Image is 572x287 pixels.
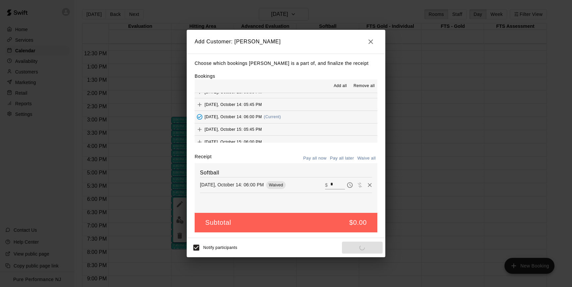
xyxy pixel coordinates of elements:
[203,245,237,250] span: Notify participants
[195,89,205,94] span: Add
[195,136,377,148] button: Add[DATE], October 15: 06:00 PM
[195,127,205,132] span: Add
[205,127,262,132] span: [DATE], October 15: 05:45 PM
[195,59,377,68] p: Choose which bookings [PERSON_NAME] is a part of, and finalize the receipt
[205,90,262,94] span: [DATE], October 13: 06:00 PM
[266,182,286,187] span: Waived
[356,153,377,164] button: Waive all
[187,30,385,54] h2: Add Customer: [PERSON_NAME]
[205,115,262,119] span: [DATE], October 14: 06:00 PM
[365,180,375,190] button: Remove
[351,81,377,91] button: Remove all
[205,218,231,227] h5: Subtotal
[354,83,375,89] span: Remove all
[195,102,205,107] span: Add
[325,182,328,188] p: $
[195,139,205,144] span: Add
[195,98,377,111] button: Add[DATE], October 14: 05:45 PM
[195,153,212,164] label: Receipt
[195,73,215,79] label: Bookings
[200,168,372,177] h6: Softball
[302,153,328,164] button: Pay all now
[328,153,356,164] button: Pay all later
[330,81,351,91] button: Add all
[345,182,355,187] span: Pay later
[195,112,205,122] button: Added - Collect Payment
[205,139,262,144] span: [DATE], October 15: 06:00 PM
[205,102,262,107] span: [DATE], October 14: 05:45 PM
[349,218,367,227] h5: $0.00
[195,111,377,123] button: Added - Collect Payment[DATE], October 14: 06:00 PM(Current)
[195,123,377,136] button: Add[DATE], October 15: 05:45 PM
[355,182,365,187] span: Waive payment
[264,115,281,119] span: (Current)
[200,181,264,188] p: [DATE], October 14: 06:00 PM
[334,83,347,89] span: Add all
